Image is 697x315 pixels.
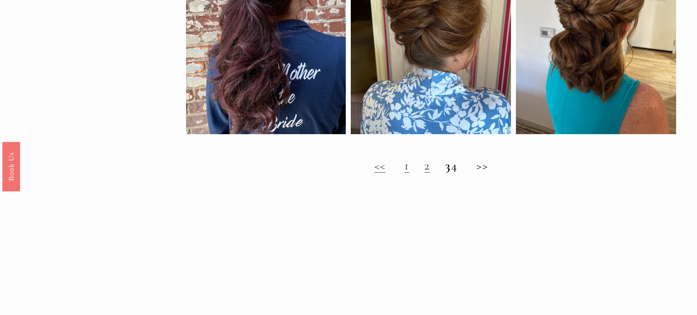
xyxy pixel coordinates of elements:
[404,158,409,173] a: 1
[445,158,451,173] strong: 3
[2,141,20,191] a: Book Us
[424,158,430,173] a: 2
[186,158,676,173] h2: 4 >>
[374,158,386,173] a: <<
